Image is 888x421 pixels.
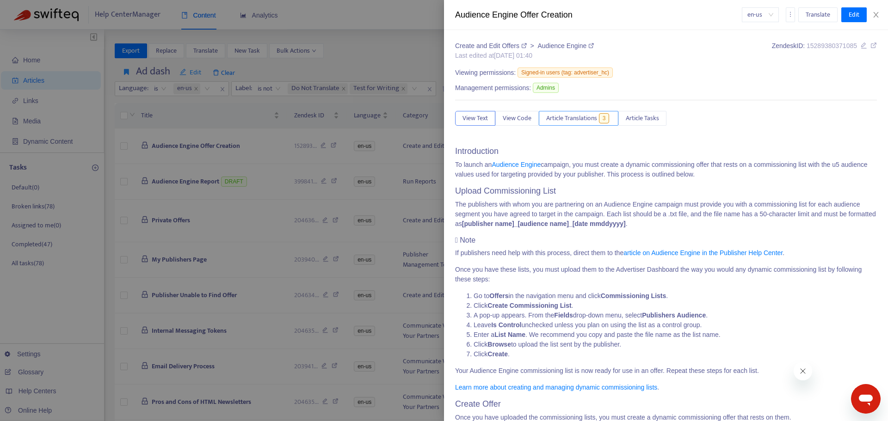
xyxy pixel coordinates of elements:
[474,320,877,330] li: Leave unchecked unless you plan on using the list as a control group.
[772,41,877,61] div: Zendesk ID:
[474,301,877,311] li: Click .
[869,11,882,19] button: Close
[455,186,877,196] h3: Upload Commissioning List
[487,350,508,358] strong: Create
[462,220,626,227] strong: [publisher name]_[audience name]_[date mmddyyyy]
[491,321,521,329] strong: Is Control
[841,7,867,22] button: Edit
[546,113,597,123] span: Article Translations
[455,265,877,284] p: Once you have these lists, you must upload them to the Advertiser Dashboard the way you would any...
[798,7,838,22] button: Translate
[599,113,610,123] span: 3
[533,83,559,93] span: Admins
[872,11,880,18] span: close
[455,51,594,61] div: Last edited at [DATE] 01:40
[455,41,594,51] div: >
[455,236,877,244] h4: Note
[6,6,67,14] span: Hi. Need any help?
[786,7,795,22] button: more
[851,384,881,414] iframe: Button to launch messaging window
[474,311,877,320] li: A pop-up appears. From the drop-down menu, select .
[455,9,742,21] div: Audience Engine Offer Creation
[626,113,659,123] span: Article Tasks
[474,340,877,349] li: Click to upload the list sent by the publisher.
[849,10,859,20] span: Edit
[601,292,666,299] strong: Commissioning Lists
[518,67,613,78] span: Signed-in users (tag: advertiser_hc)
[455,68,516,78] span: Viewing permissions:
[474,349,877,359] li: Click .
[494,331,525,338] strong: List Name
[806,10,830,20] span: Translate
[455,42,529,49] a: Create and Edit Offers
[623,249,783,256] a: article on Audience Engine in the Publisher Help Center
[455,366,877,376] p: Your Audience Engine commissioning list is now ready for use in an offer. Repeat these steps for ...
[503,113,531,123] span: View Code
[537,42,594,49] a: Audience Engine
[747,8,773,22] span: en-us
[462,113,488,123] span: View Text
[455,200,877,229] p: The publishers with whom you are partnering on an Audience Engine campaign must provide you with ...
[794,362,812,380] iframe: Close message
[455,111,495,126] button: View Text
[474,291,877,301] li: Go to in the navigation menu and click .
[807,42,857,49] span: 15289380371085
[787,11,794,18] span: more
[455,384,657,391] a: Learn more about creating and managing dynamic commissioning lists
[455,248,877,258] p: If publishers need help with this process, direct them to the .
[618,111,666,126] button: Article Tasks
[642,311,706,319] strong: Publishers Audience
[455,399,877,409] h3: Create Offer
[455,146,877,157] h3: Introduction
[495,111,539,126] button: View Code
[539,111,618,126] button: Article Translations3
[487,302,571,309] strong: Create Commissioning List
[554,311,573,319] strong: Fields
[455,83,531,93] span: Management permissions:
[492,161,541,168] a: Audience Engine
[489,292,508,299] strong: Offers
[474,330,877,340] li: Enter a . We recommend you copy and paste the file name as the list name.
[455,383,877,392] p: .
[487,341,511,348] strong: Browse
[455,160,877,179] p: To launch an campaign, you must create a dynamic commissioning offer that rests on a commissionin...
